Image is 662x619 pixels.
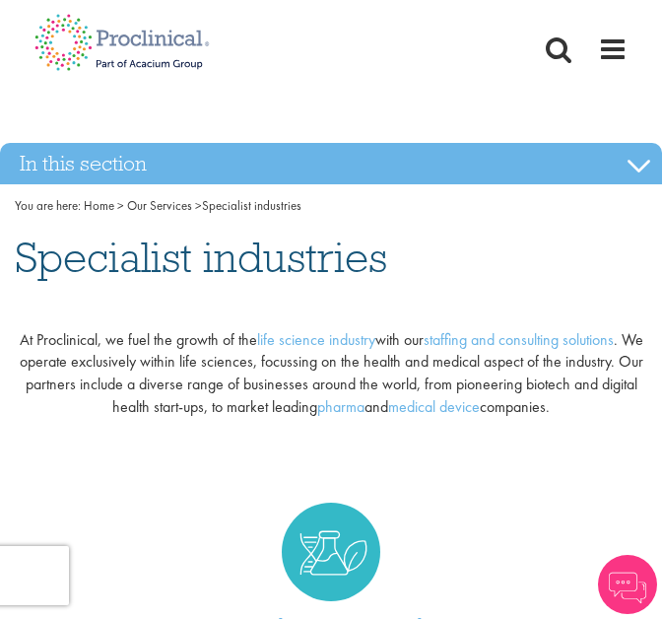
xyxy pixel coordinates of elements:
a: medical device [388,396,480,417]
a: breadcrumb link to Our Services [127,197,192,214]
span: Specialist industries [84,197,301,214]
a: pharma [317,396,364,417]
img: Biopharmaceuticals [282,503,380,601]
img: Chatbot [598,555,657,614]
a: Biopharmaceuticals [30,503,632,601]
span: You are here: [15,197,81,214]
span: > [195,197,202,214]
a: breadcrumb link to Home [84,197,114,214]
span: Specialist industries [15,231,387,284]
p: At Proclinical, we fuel the growth of the with our . We operate exclusively within life sciences,... [15,329,647,419]
a: staffing and consulting solutions [424,329,614,350]
span: > [117,197,124,214]
a: life science industry [257,329,375,350]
